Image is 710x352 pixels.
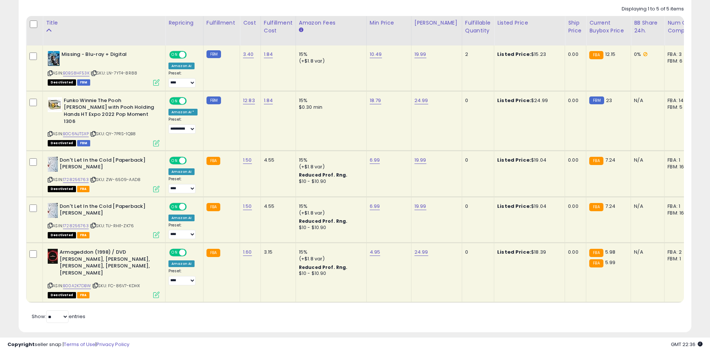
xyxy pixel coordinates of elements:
div: 15% [299,97,361,104]
div: ASIN: [48,249,160,297]
a: 24.99 [414,97,428,104]
span: ON [170,203,179,210]
div: $10 - $10.90 [299,225,361,231]
div: 0.00 [568,249,580,256]
a: 18.79 [370,97,381,104]
span: All listings that are unavailable for purchase on Amazon for any reason other than out-of-stock [48,79,76,86]
div: Preset: [168,117,198,134]
div: $10 - $10.90 [299,178,361,185]
small: FBA [589,157,603,165]
strong: Copyright [7,341,35,348]
img: 41RCr7nVZ2L._SL40_.jpg [48,203,58,218]
small: Amazon Fees. [299,27,303,34]
div: $0.30 min [299,104,361,111]
div: seller snap | | [7,341,129,348]
span: All listings that are unavailable for purchase on Amazon for any reason other than out-of-stock [48,140,76,146]
img: 41RCr7nVZ2L._SL40_.jpg [48,157,58,172]
span: 5.99 [605,259,616,266]
span: 23 [606,97,612,104]
span: 7.24 [605,203,616,210]
b: Reduced Prof. Rng. [299,172,348,178]
div: (+$1.8 var) [299,164,361,170]
div: Title [46,19,162,27]
b: Listed Price: [497,156,531,164]
small: FBA [589,203,603,211]
span: OFF [186,250,198,256]
div: Num of Comp. [668,19,695,35]
div: ASIN: [48,51,160,85]
a: 19.99 [414,51,426,58]
div: FBA: 3 [668,51,692,58]
b: Armageddon (1998) / DVD [PERSON_NAME], [PERSON_NAME], [PERSON_NAME], [PERSON_NAME], [PERSON_NAME] [60,249,150,278]
span: ON [170,98,179,104]
span: FBA [77,292,90,298]
a: 4.95 [370,248,381,256]
div: Amazon AI [168,260,195,267]
a: 10.49 [370,51,382,58]
div: FBM: 16 [668,164,692,170]
span: OFF [186,203,198,210]
div: FBM: 6 [668,58,692,64]
div: $18.39 [497,249,559,256]
div: Preset: [168,177,198,193]
span: 5.98 [605,248,616,256]
span: FBA [77,186,90,192]
div: 0.00 [568,157,580,164]
span: 7.24 [605,156,616,164]
div: 0 [465,157,488,164]
div: Listed Price [497,19,562,27]
div: $15.23 [497,51,559,58]
div: FBA: 14 [668,97,692,104]
span: | SKU: ZW-6509-AAD8 [90,177,141,183]
a: 1.60 [243,248,252,256]
span: FBM [77,79,91,86]
img: 41U4HRw7rVL._SL40_.jpg [48,97,62,112]
div: ASIN: [48,203,160,238]
small: FBA [206,249,220,257]
div: ASIN: [48,97,160,146]
div: Amazon AI [168,168,195,175]
span: 12.15 [605,51,616,58]
div: Current Buybox Price [589,19,628,35]
span: | SKU: QY-7PRS-1QB8 [90,131,136,137]
span: Show: entries [32,313,85,320]
small: FBM [206,50,221,58]
div: 0.00 [568,203,580,210]
div: $10 - $10.90 [299,270,361,277]
span: OFF [186,98,198,104]
span: OFF [186,157,198,164]
a: 1728256763 [63,223,89,229]
small: FBA [206,157,220,165]
div: 15% [299,203,361,210]
a: Terms of Use [64,341,95,348]
small: FBM [589,96,604,104]
div: FBA: 1 [668,157,692,164]
div: 4.55 [264,157,290,164]
a: B0BS8HF53K [63,70,89,76]
small: FBA [589,51,603,59]
div: 3.15 [264,249,290,256]
div: BB Share 24h. [634,19,661,35]
small: FBM [206,96,221,104]
span: ON [170,157,179,164]
div: [PERSON_NAME] [414,19,459,27]
div: (+$1.8 var) [299,58,361,64]
div: Repricing [168,19,200,27]
div: N/A [634,203,659,210]
div: FBM: 1 [668,256,692,262]
span: All listings that are unavailable for purchase on Amazon for any reason other than out-of-stock [48,186,76,192]
div: $19.04 [497,157,559,164]
div: Amazon AI [168,215,195,221]
div: 15% [299,157,361,164]
b: Listed Price: [497,51,531,58]
div: $24.99 [497,97,559,104]
div: Min Price [370,19,408,27]
span: | SKU: TU-RHI1-ZK76 [90,223,134,229]
div: Preset: [168,223,198,240]
div: $19.04 [497,203,559,210]
div: (+$1.8 var) [299,256,361,262]
div: Amazon AI * [168,109,198,115]
div: Cost [243,19,258,27]
b: Funko Winnie The Pooh [PERSON_NAME] with Pooh Holding Hands HT Expo 2022 Pop Moment 1306 [64,97,154,127]
b: Don't Let In the Cold [Paperback] [PERSON_NAME] [60,203,150,219]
